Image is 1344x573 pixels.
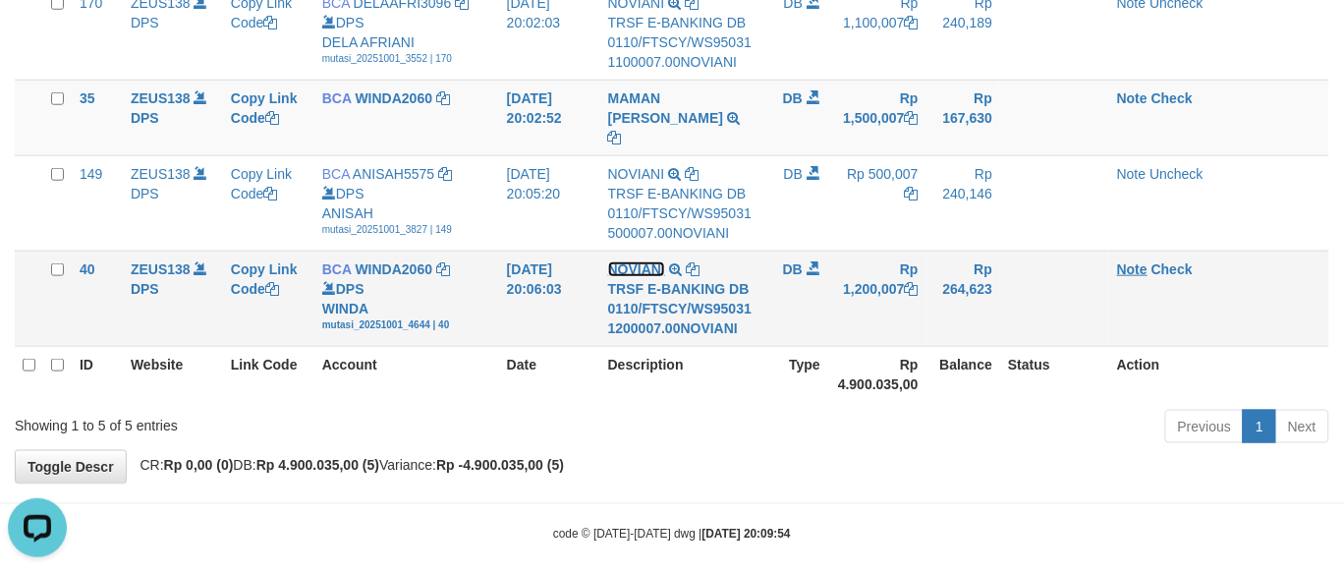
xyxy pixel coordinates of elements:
[499,80,600,155] td: [DATE] 20:02:52
[608,130,622,145] a: Copy MAMAN AGUSTIAN to clipboard
[223,346,314,402] th: Link Code
[905,186,919,201] a: Copy Rp 500,007 to clipboard
[80,261,95,277] span: 40
[1117,90,1148,106] a: Note
[608,166,665,182] a: NOVIANI
[553,528,791,542] small: code © [DATE]-[DATE] dwg |
[322,166,350,182] span: BCA
[784,166,803,182] span: DB
[15,450,127,484] a: Toggle Descr
[1000,346,1109,402] th: Status
[905,281,919,297] a: Copy Rp 1,200,007 to clipboard
[123,155,223,251] td: DPS
[1165,410,1244,443] a: Previous
[608,13,752,72] div: TRSF E-BANKING DB 0110/FTSCY/WS95031 1100007.00NOVIANI
[702,528,791,542] strong: [DATE] 20:09:54
[356,261,433,277] a: WINDA2060
[80,166,102,182] span: 149
[353,166,434,182] a: ANISAH5575
[1275,410,1329,443] a: Next
[438,166,452,182] a: Copy ANISAH5575 to clipboard
[828,251,926,346] td: Rp 1,200,007
[322,184,491,237] div: DPS ANISAH
[828,155,926,251] td: Rp 500,007
[608,261,665,277] a: NOVIANI
[608,279,752,338] div: TRSF E-BANKING DB 0110/FTSCY/WS95031 1200007.00NOVIANI
[436,261,450,277] a: Copy WINDA2060 to clipboard
[322,279,491,332] div: DPS WINDA
[256,457,379,473] strong: Rp 4.900.035,00 (5)
[783,261,803,277] span: DB
[123,251,223,346] td: DPS
[828,346,926,402] th: Rp 4.900.035,00
[80,90,95,106] span: 35
[322,261,352,277] span: BCA
[499,251,600,346] td: [DATE] 20:06:03
[15,408,545,435] div: Showing 1 to 5 of 5 entries
[1117,261,1148,277] a: Note
[322,13,491,66] div: DPS DELA AFRIANI
[905,15,919,30] a: Copy Rp 1,100,007 to clipboard
[608,184,752,243] div: TRSF E-BANKING DB 0110/FTSCY/WS95031 500007.00NOVIANI
[685,166,699,182] a: Copy NOVIANI to clipboard
[1117,166,1147,182] a: Note
[926,80,1000,155] td: Rp 167,630
[131,90,191,106] a: ZEUS138
[608,90,723,126] a: MAMAN [PERSON_NAME]
[499,155,600,251] td: [DATE] 20:05:20
[499,346,600,402] th: Date
[686,261,700,277] a: Copy NOVIANI to clipboard
[926,346,1000,402] th: Balance
[164,457,234,473] strong: Rp 0,00 (0)
[828,80,926,155] td: Rp 1,500,007
[600,346,759,402] th: Description
[905,110,919,126] a: Copy Rp 1,500,007 to clipboard
[123,80,223,155] td: DPS
[231,261,298,297] a: Copy Link Code
[783,90,803,106] span: DB
[322,223,491,237] div: mutasi_20251001_3827 | 149
[322,52,491,66] div: mutasi_20251001_3552 | 170
[759,346,828,402] th: Type
[314,346,499,402] th: Account
[1109,346,1329,402] th: Action
[8,8,67,67] button: Open LiveChat chat widget
[322,90,352,106] span: BCA
[131,457,565,473] span: CR: DB: Variance:
[1151,261,1193,277] a: Check
[1243,410,1276,443] a: 1
[356,90,433,106] a: WINDA2060
[72,346,123,402] th: ID
[322,318,491,332] div: mutasi_20251001_4644 | 40
[1150,166,1204,182] a: Uncheck
[131,261,191,277] a: ZEUS138
[926,155,1000,251] td: Rp 240,146
[231,90,298,126] a: Copy Link Code
[926,251,1000,346] td: Rp 264,623
[436,457,564,473] strong: Rp -4.900.035,00 (5)
[1151,90,1193,106] a: Check
[131,166,191,182] a: ZEUS138
[231,166,292,201] a: Copy Link Code
[436,90,450,106] a: Copy WINDA2060 to clipboard
[123,346,223,402] th: Website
